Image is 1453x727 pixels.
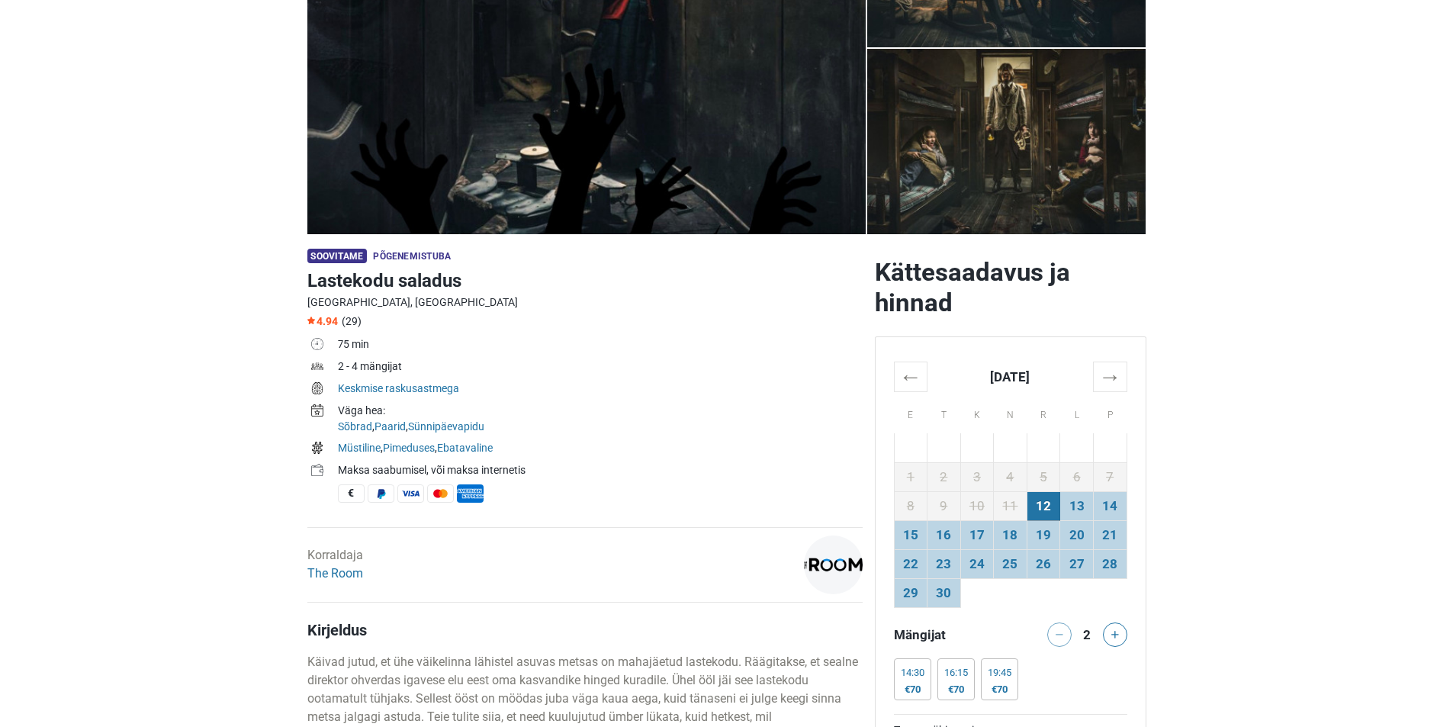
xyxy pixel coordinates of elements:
td: 5 [1027,462,1060,491]
td: 10 [960,491,994,520]
td: 15 [894,520,927,549]
span: MasterCard [427,484,454,503]
span: Põgenemistuba [373,251,451,262]
td: 14 [1093,491,1127,520]
td: 20 [1060,520,1094,549]
td: 11 [994,491,1027,520]
div: Korraldaja [307,546,363,583]
td: 13 [1060,491,1094,520]
td: 75 min [338,335,863,357]
td: 1 [894,462,927,491]
a: Paarid [375,420,406,433]
th: L [1060,391,1094,433]
a: Sõbrad [338,420,372,433]
a: The Room [307,566,363,581]
img: Star [307,317,315,324]
td: 27 [1060,549,1094,578]
th: P [1093,391,1127,433]
a: Ebatavaline [437,442,493,454]
span: American Express [457,484,484,503]
div: Väga hea: [338,403,863,419]
td: 16 [927,520,961,549]
div: €70 [988,684,1011,696]
td: 9 [927,491,961,520]
th: ← [894,362,927,391]
td: 28 [1093,549,1127,578]
div: [GEOGRAPHIC_DATA], [GEOGRAPHIC_DATA] [307,294,863,310]
span: Sularaha [338,484,365,503]
span: Visa [397,484,424,503]
td: 8 [894,491,927,520]
td: , , [338,439,863,461]
td: 22 [894,549,927,578]
th: R [1027,391,1060,433]
a: Pimeduses [383,442,435,454]
div: €70 [901,684,924,696]
td: 24 [960,549,994,578]
div: Mängijat [888,622,1011,647]
td: 7 [1093,462,1127,491]
td: 4 [994,462,1027,491]
div: 16:15 [944,667,968,679]
td: 29 [894,578,927,607]
td: 26 [1027,549,1060,578]
a: Müstiline [338,442,381,454]
span: (29) [342,315,362,327]
th: [DATE] [927,362,1094,391]
td: 21 [1093,520,1127,549]
td: 30 [927,578,961,607]
td: 6 [1060,462,1094,491]
div: €70 [944,684,968,696]
h4: Kirjeldus [307,621,863,639]
span: PayPal [368,484,394,503]
td: 3 [960,462,994,491]
img: 1c9ac0159c94d8d0l.png [804,536,863,594]
th: E [894,391,927,433]
td: 19 [1027,520,1060,549]
div: 14:30 [901,667,924,679]
div: 2 [1078,622,1096,644]
td: 18 [994,520,1027,549]
a: Lastekodu saladus photo 4 [867,49,1146,234]
img: Lastekodu saladus photo 5 [867,49,1146,234]
td: 12 [1027,491,1060,520]
td: 2 [927,462,961,491]
a: Keskmise raskusastmega [338,382,459,394]
span: Soovitame [307,249,368,263]
div: Maksa saabumisel, või maksa internetis [338,462,863,478]
a: Sünnipäevapidu [408,420,484,433]
th: K [960,391,994,433]
div: 19:45 [988,667,1011,679]
td: 2 - 4 mängijat [338,357,863,379]
th: N [994,391,1027,433]
td: 25 [994,549,1027,578]
td: , , [338,401,863,439]
span: 4.94 [307,315,338,327]
th: T [927,391,961,433]
th: → [1093,362,1127,391]
h1: Lastekodu saladus [307,267,863,294]
td: 23 [927,549,961,578]
td: 17 [960,520,994,549]
h2: Kättesaadavus ja hinnad [875,257,1146,318]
